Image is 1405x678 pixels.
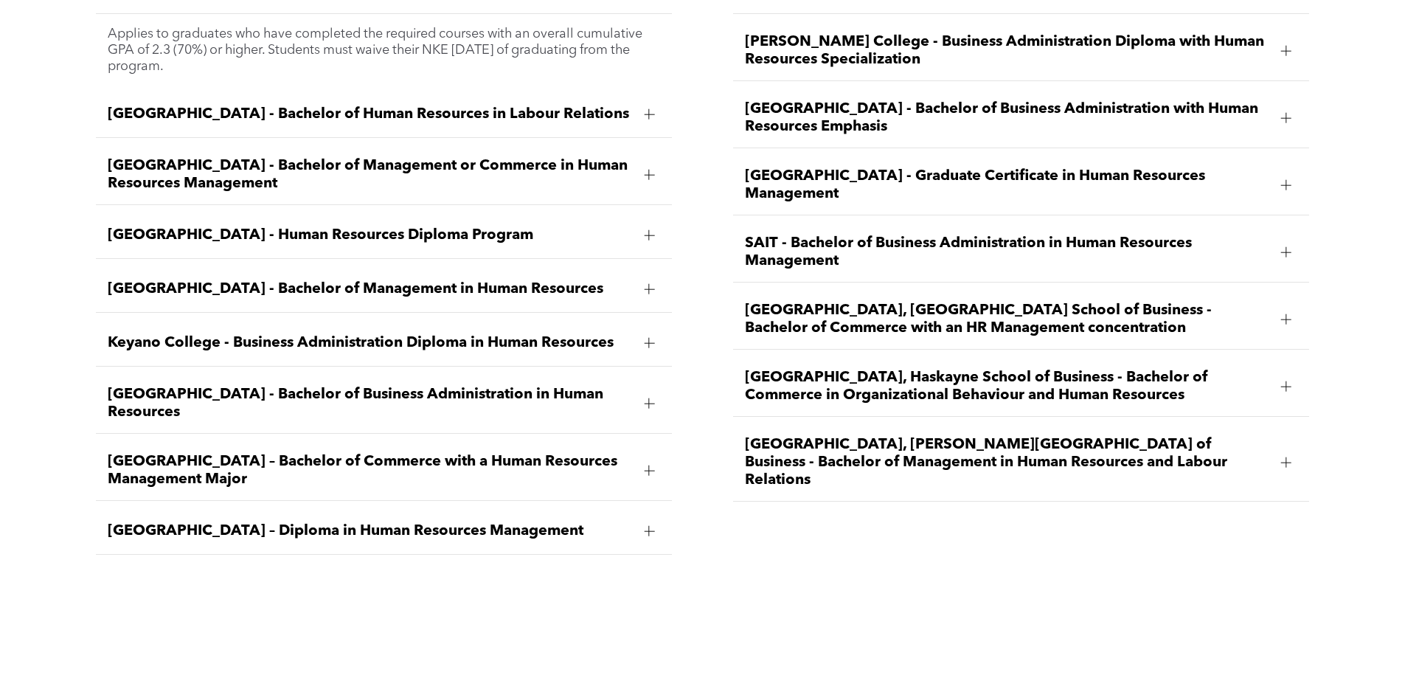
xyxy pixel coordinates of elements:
span: [GEOGRAPHIC_DATA] - Bachelor of Management in Human Resources [108,280,632,298]
span: [GEOGRAPHIC_DATA] – Bachelor of Commerce with a Human Resources Management Major [108,453,632,488]
span: [GEOGRAPHIC_DATA] - Bachelor of Human Resources in Labour Relations [108,105,632,123]
p: Applies to graduates who have completed the required courses with an overall cumulative GPA of 2.... [108,26,660,75]
span: [PERSON_NAME] College - Business Administration Diploma with Human Resources Specialization [745,33,1269,69]
span: [GEOGRAPHIC_DATA] - Graduate Certificate in Human Resources Management [745,167,1269,203]
span: [GEOGRAPHIC_DATA] - Bachelor of Business Administration in Human Resources [108,386,632,421]
span: [GEOGRAPHIC_DATA] – Diploma in Human Resources Management [108,522,632,540]
span: SAIT - Bachelor of Business Administration in Human Resources Management [745,235,1269,270]
span: [GEOGRAPHIC_DATA], [GEOGRAPHIC_DATA] School of Business - Bachelor of Commerce with an HR Managem... [745,302,1269,337]
span: [GEOGRAPHIC_DATA] - Human Resources Diploma Program [108,226,632,244]
span: [GEOGRAPHIC_DATA], [PERSON_NAME][GEOGRAPHIC_DATA] of Business - Bachelor of Management in Human R... [745,436,1269,489]
span: [GEOGRAPHIC_DATA] - Bachelor of Management or Commerce in Human Resources Management [108,157,632,193]
span: [GEOGRAPHIC_DATA], Haskayne School of Business - Bachelor of Commerce in Organizational Behaviour... [745,369,1269,404]
span: [GEOGRAPHIC_DATA] - Bachelor of Business Administration with Human Resources Emphasis [745,100,1269,136]
span: Keyano College - Business Administration Diploma in Human Resources [108,334,632,352]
